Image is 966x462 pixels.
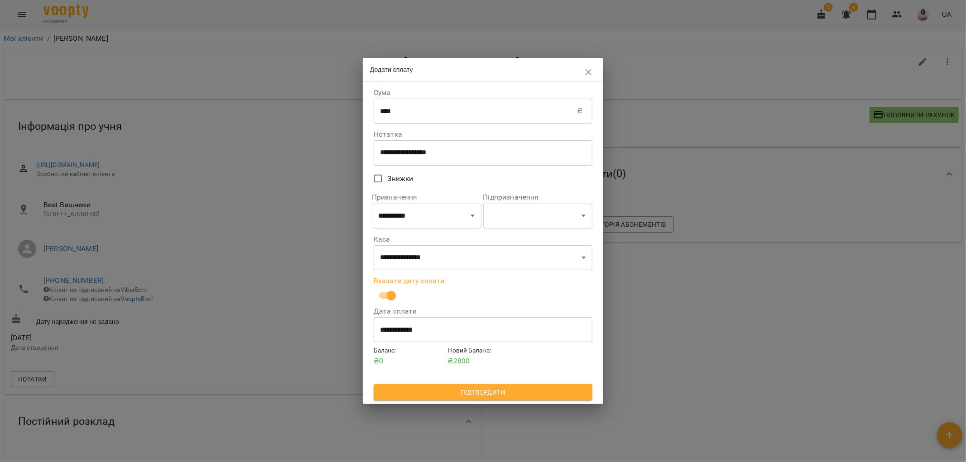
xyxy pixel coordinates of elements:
[577,105,582,116] p: ₴
[388,173,413,184] span: Знижки
[374,277,592,285] label: Вказати дату сплати
[448,356,519,367] p: ₴ 2800
[370,66,413,73] span: Додати сплату
[448,346,519,356] h6: Новий Баланс :
[374,346,444,356] h6: Баланс :
[374,131,592,138] label: Нотатка
[374,236,592,243] label: Каса
[374,384,592,400] button: Підтвердити
[372,194,481,201] label: Призначення
[374,89,592,96] label: Сума
[374,308,592,315] label: Дата сплати
[483,194,593,201] label: Підпризначення
[374,356,444,367] p: ₴ 0
[381,387,585,398] span: Підтвердити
